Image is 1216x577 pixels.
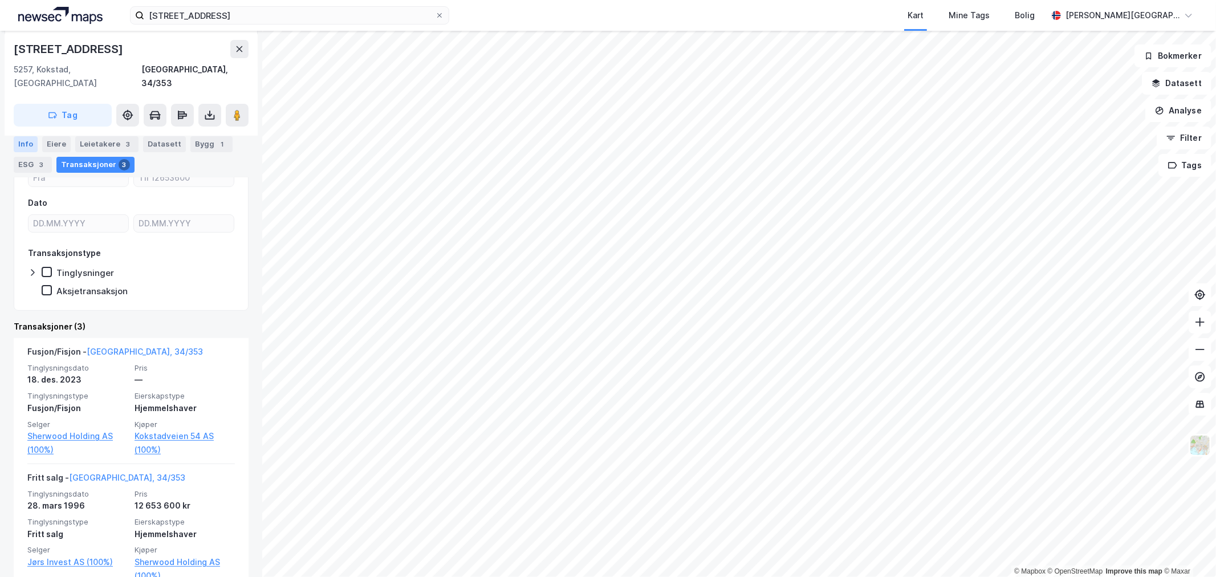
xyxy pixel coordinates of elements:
input: DD.MM.YYYY [29,215,128,232]
div: Bolig [1015,9,1035,22]
a: OpenStreetMap [1048,567,1103,575]
div: Transaksjoner [56,156,135,172]
div: Datasett [143,136,186,152]
input: DD.MM.YYYY [134,215,234,232]
div: [GEOGRAPHIC_DATA], 34/353 [141,63,249,90]
a: Jørs Invest AS (100%) [27,555,128,569]
div: [PERSON_NAME][GEOGRAPHIC_DATA] [1065,9,1180,22]
button: Tags [1158,154,1211,177]
div: Transaksjoner (3) [14,320,249,334]
div: 28. mars 1996 [27,499,128,513]
div: — [135,373,235,387]
button: Datasett [1142,72,1211,95]
span: Tinglysningstype [27,517,128,527]
button: Tag [14,104,112,127]
div: Fritt salg [27,527,128,541]
div: Eiere [42,136,71,152]
div: 3 [36,159,47,170]
div: Mine Tags [949,9,990,22]
div: Tinglysninger [56,267,114,278]
a: Improve this map [1106,567,1162,575]
div: Dato [28,196,47,210]
input: Fra [29,169,128,186]
div: Fritt salg - [27,471,185,489]
div: Hjemmelshaver [135,527,235,541]
div: Kart [908,9,924,22]
span: Eierskapstype [135,517,235,527]
div: Leietakere [75,136,139,152]
button: Bokmerker [1134,44,1211,67]
span: Selger [27,420,128,429]
span: Tinglysningstype [27,391,128,401]
div: [STREET_ADDRESS] [14,40,125,58]
div: ESG [14,156,52,172]
span: Eierskapstype [135,391,235,401]
span: Kjøper [135,545,235,555]
div: Fusjon/Fisjon - [27,345,203,363]
span: Tinglysningsdato [27,489,128,499]
div: Transaksjonstype [28,246,101,260]
span: Kjøper [135,420,235,429]
iframe: Chat Widget [1159,522,1216,577]
img: Z [1189,434,1211,456]
input: Til 12653600 [134,169,234,186]
span: Pris [135,363,235,373]
a: Mapbox [1014,567,1046,575]
div: Aksjetransaksjon [56,286,128,296]
input: Søk på adresse, matrikkel, gårdeiere, leietakere eller personer [144,7,435,24]
div: 1 [217,138,228,149]
span: Pris [135,489,235,499]
a: Kokstadveien 54 AS (100%) [135,429,235,457]
div: Info [14,136,38,152]
div: Hjemmelshaver [135,401,235,415]
a: [GEOGRAPHIC_DATA], 34/353 [69,473,185,482]
div: 3 [123,138,134,149]
div: Fusjon/Fisjon [27,401,128,415]
button: Filter [1157,127,1211,149]
div: Bygg [190,136,233,152]
div: 12 653 600 kr [135,499,235,513]
img: logo.a4113a55bc3d86da70a041830d287a7e.svg [18,7,103,24]
div: 5257, Kokstad, [GEOGRAPHIC_DATA] [14,63,141,90]
div: 18. des. 2023 [27,373,128,387]
div: 3 [119,159,130,170]
span: Selger [27,545,128,555]
a: [GEOGRAPHIC_DATA], 34/353 [87,347,203,356]
button: Analyse [1145,99,1211,122]
span: Tinglysningsdato [27,363,128,373]
a: Sherwood Holding AS (100%) [27,429,128,457]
